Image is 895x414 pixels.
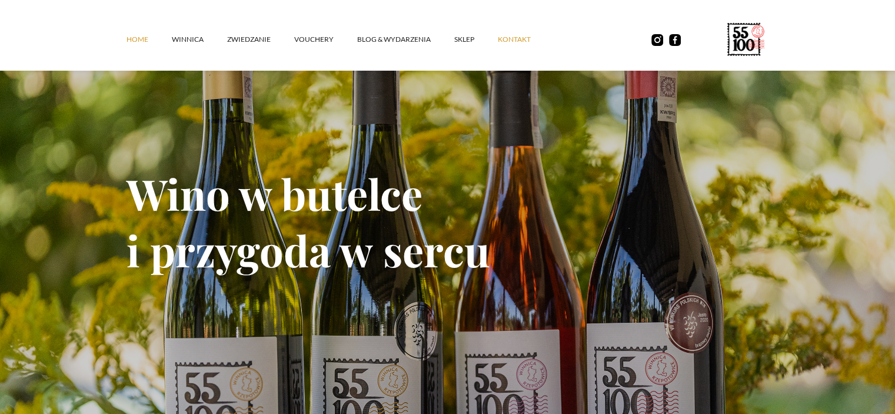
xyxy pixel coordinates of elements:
p: Pozwól sobie na przygodę i podróż przez nowe smaki [127,302,769,324]
a: ZWIEDZANIE [227,22,294,57]
a: winnica [172,22,227,57]
h1: Wino w butelce i przygoda w sercu [127,165,769,278]
a: kontakt [498,22,554,57]
a: Blog & Wydarzenia [357,22,454,57]
a: SKLEP [454,22,498,57]
a: vouchery [294,22,357,57]
a: Home [127,22,172,57]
